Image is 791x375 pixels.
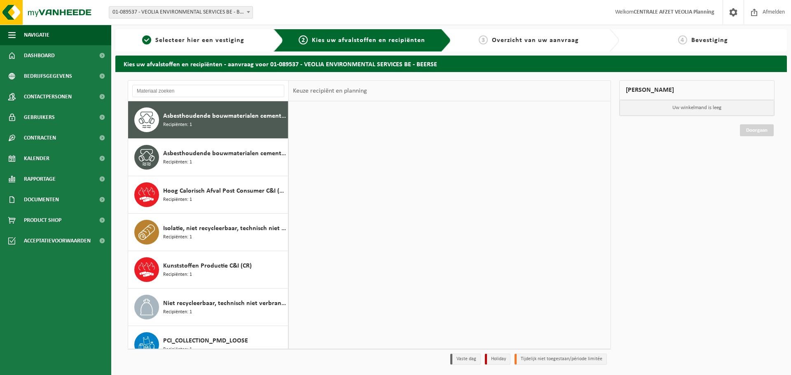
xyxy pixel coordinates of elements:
[24,66,72,86] span: Bedrijfsgegevens
[109,7,253,18] span: 01-089537 - VEOLIA ENVIRONMENTAL SERVICES BE - BEERSE
[619,80,775,100] div: [PERSON_NAME]
[163,158,192,166] span: Recipiënten: 1
[24,128,56,148] span: Contracten
[24,210,61,231] span: Product Shop
[163,224,286,233] span: Isolatie, niet recycleerbaar, technisch niet verbrandbaar (brandbaar)
[128,326,288,363] button: PCI_COLLECTION_PMD_LOOSE Recipiënten: 1
[740,124,774,136] a: Doorgaan
[24,231,91,251] span: Acceptatievoorwaarden
[299,35,308,44] span: 2
[678,35,687,44] span: 4
[634,9,714,15] strong: CENTRALE AFZET VEOLIA Planning
[492,37,579,44] span: Overzicht van uw aanvraag
[128,101,288,139] button: Asbesthoudende bouwmaterialen cementgebonden (hechtgebonden) Recipiënten: 1
[163,196,192,204] span: Recipiënten: 1
[24,148,49,169] span: Kalender
[620,100,775,116] p: Uw winkelmand is leeg
[119,35,267,45] a: 1Selecteer hier een vestiging
[163,346,192,354] span: Recipiënten: 1
[128,289,288,326] button: Niet recycleerbaar, technisch niet verbrandbaar afval (brandbaar) Recipiënten: 1
[163,271,192,279] span: Recipiënten: 1
[479,35,488,44] span: 3
[24,86,72,107] span: Contactpersonen
[128,176,288,214] button: Hoog Calorisch Afval Post Consumer C&I (CR) Recipiënten: 1
[163,308,192,316] span: Recipiënten: 1
[142,35,151,44] span: 1
[163,233,192,241] span: Recipiënten: 1
[515,354,607,365] li: Tijdelijk niet toegestaan/période limitée
[691,37,728,44] span: Bevestiging
[163,186,286,196] span: Hoog Calorisch Afval Post Consumer C&I (CR)
[128,251,288,289] button: Kunststoffen Productie C&I (CR) Recipiënten: 1
[128,214,288,251] button: Isolatie, niet recycleerbaar, technisch niet verbrandbaar (brandbaar) Recipiënten: 1
[155,37,244,44] span: Selecteer hier een vestiging
[312,37,425,44] span: Kies uw afvalstoffen en recipiënten
[115,56,787,72] h2: Kies uw afvalstoffen en recipiënten - aanvraag voor 01-089537 - VEOLIA ENVIRONMENTAL SERVICES BE ...
[24,25,49,45] span: Navigatie
[163,261,252,271] span: Kunststoffen Productie C&I (CR)
[289,81,371,101] div: Keuze recipiënt en planning
[163,111,286,121] span: Asbesthoudende bouwmaterialen cementgebonden (hechtgebonden)
[485,354,510,365] li: Holiday
[24,169,56,189] span: Rapportage
[450,354,481,365] li: Vaste dag
[128,139,288,176] button: Asbesthoudende bouwmaterialen cementgebonden met isolatie(hechtgebonden) Recipiënten: 1
[163,149,286,158] span: Asbesthoudende bouwmaterialen cementgebonden met isolatie(hechtgebonden)
[24,189,59,210] span: Documenten
[24,107,55,128] span: Gebruikers
[163,121,192,129] span: Recipiënten: 1
[163,298,286,308] span: Niet recycleerbaar, technisch niet verbrandbaar afval (brandbaar)
[132,85,284,97] input: Materiaal zoeken
[24,45,55,66] span: Dashboard
[109,6,253,19] span: 01-089537 - VEOLIA ENVIRONMENTAL SERVICES BE - BEERSE
[163,336,248,346] span: PCI_COLLECTION_PMD_LOOSE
